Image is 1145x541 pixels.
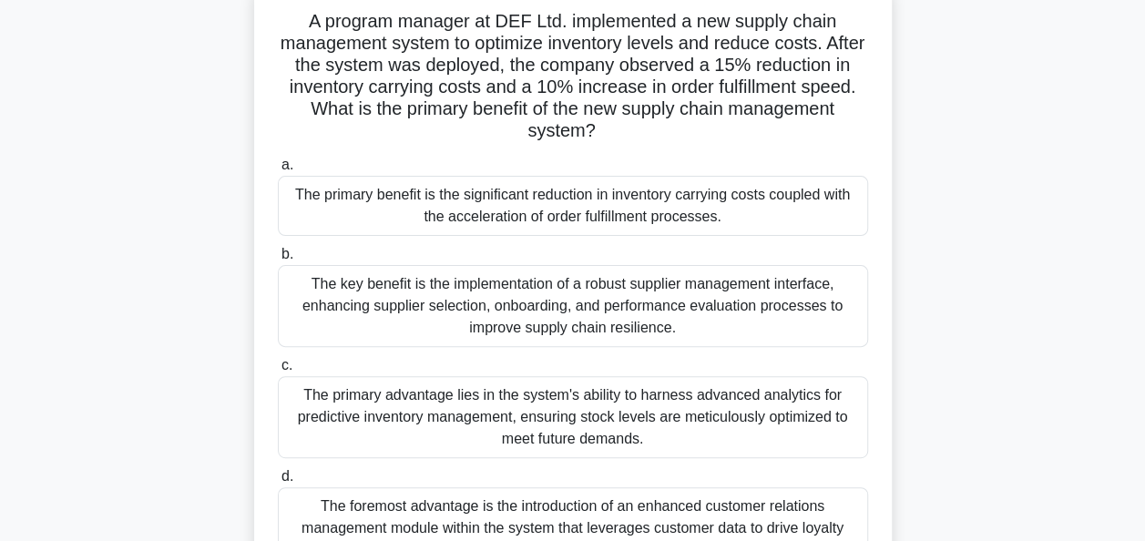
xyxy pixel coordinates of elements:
[281,357,292,373] span: c.
[281,468,293,484] span: d.
[281,157,293,172] span: a.
[278,176,868,236] div: The primary benefit is the significant reduction in inventory carrying costs coupled with the acc...
[276,10,870,143] h5: A program manager at DEF Ltd. implemented a new supply chain management system to optimize invent...
[278,376,868,458] div: The primary advantage lies in the system's ability to harness advanced analytics for predictive i...
[281,246,293,261] span: b.
[278,265,868,347] div: The key benefit is the implementation of a robust supplier management interface, enhancing suppli...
